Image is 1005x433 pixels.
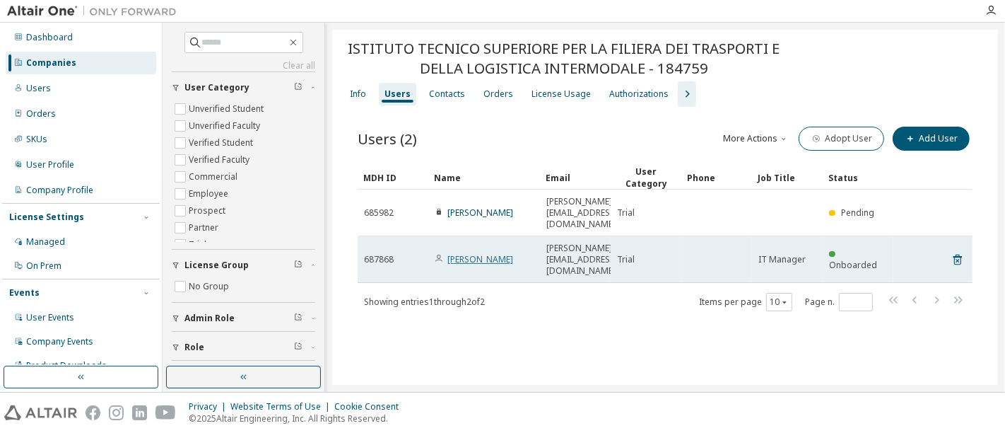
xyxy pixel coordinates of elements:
img: instagram.svg [109,405,124,420]
div: Dashboard [26,32,73,43]
span: Clear filter [294,313,302,324]
div: User Profile [26,159,74,171]
div: Job Title [758,166,817,189]
span: Role [184,342,204,353]
div: License Settings [9,212,84,223]
label: Employee [189,185,231,202]
span: License Group [184,260,249,271]
span: Page n. [805,293,873,311]
label: Unverified Student [189,100,266,117]
span: Trial [617,254,635,265]
div: Cookie Consent [334,401,407,412]
div: Managed [26,236,65,248]
label: Commercial [189,168,240,185]
button: User Category [172,72,315,103]
a: [PERSON_NAME] [447,207,513,219]
div: Email [546,166,605,189]
span: Clear filter [294,342,302,353]
span: User Category [184,82,249,93]
span: [PERSON_NAME][EMAIL_ADDRESS][DOMAIN_NAME] [546,196,618,230]
span: Users (2) [358,129,417,149]
div: Users [384,88,411,100]
button: 10 [770,296,789,308]
img: altair_logo.svg [4,405,77,420]
span: IT Manager [758,254,806,265]
span: ISTITUTO TECNICO SUPERIORE PER LA FILIERA DEI TRASPORTI E DELLA LOGISTICA INTERMODALE - 184759 [341,38,787,78]
span: Admin Role [184,313,235,324]
div: Website Terms of Use [230,401,334,412]
label: No Group [189,278,232,295]
div: Company Events [26,336,93,347]
div: Users [26,83,51,94]
span: Items per page [699,293,792,311]
div: Authorizations [609,88,669,100]
a: [PERSON_NAME] [447,253,513,265]
img: Altair One [7,4,184,18]
button: License Group [172,250,315,281]
div: License Usage [531,88,591,100]
span: 687868 [364,254,394,265]
button: More Actions [722,127,790,151]
label: Verified Faculty [189,151,252,168]
img: youtube.svg [155,405,176,420]
button: Admin Role [172,303,315,334]
div: SKUs [26,134,47,145]
img: linkedin.svg [132,405,147,420]
span: Trial [617,207,635,219]
span: Clear filter [294,82,302,93]
span: Onboarded [829,259,877,271]
label: Partner [189,219,221,236]
div: Info [350,88,366,100]
div: Privacy [189,401,230,412]
div: Contacts [429,88,465,100]
div: Phone [687,166,746,189]
button: Add User [893,127,970,151]
button: Role [172,332,315,363]
label: Prospect [189,202,228,219]
div: MDH ID [363,166,423,189]
div: Company Profile [26,185,93,196]
label: Trial [189,236,209,253]
div: Product Downloads [26,360,107,371]
div: Orders [483,88,513,100]
div: Name [434,166,534,189]
img: facebook.svg [86,405,100,420]
p: © 2025 Altair Engineering, Inc. All Rights Reserved. [189,412,407,425]
div: Status [828,166,888,189]
div: Orders [26,108,56,120]
div: User Events [26,312,74,323]
span: [PERSON_NAME][EMAIL_ADDRESS][DOMAIN_NAME] [546,243,618,277]
span: Clear filter [294,260,302,271]
div: On Prem [26,260,61,272]
button: Adopt User [799,127,884,151]
label: Unverified Faculty [189,117,263,134]
div: User Category [616,166,676,190]
div: Companies [26,57,76,69]
div: Events [9,287,40,299]
label: Verified Student [189,134,256,151]
span: Showing entries 1 through 2 of 2 [364,296,485,308]
span: Pending [841,207,874,219]
a: Clear all [172,60,315,71]
span: 685982 [364,207,394,219]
